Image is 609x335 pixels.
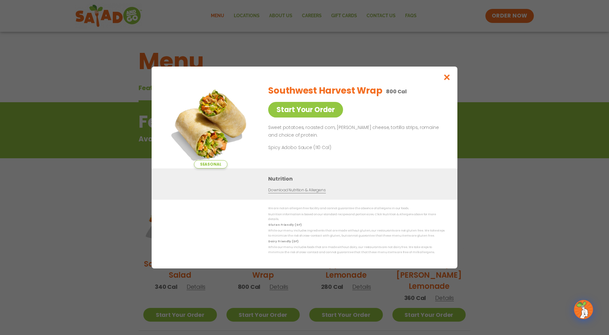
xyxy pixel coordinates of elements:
p: While our menu includes foods that are made without dairy, our restaurants are not dairy free. We... [268,245,445,255]
p: Spicy Adobo Sauce (110 Cal) [268,144,386,151]
img: wpChatIcon [575,301,592,318]
button: Close modal [437,67,457,88]
h2: Southwest Harvest Wrap [268,84,382,97]
p: Sweet potatoes, roasted corn, [PERSON_NAME] cheese, tortilla strips, romaine and choice of protein. [268,124,442,139]
p: We are not an allergen free facility and cannot guarantee the absence of allergens in our foods. [268,206,445,211]
a: Download Nutrition & Allergens [268,187,326,193]
h3: Nutrition [268,175,448,183]
strong: Gluten Friendly (GF) [268,223,301,227]
p: While our menu includes ingredients that are made without gluten, our restaurants are not gluten ... [268,228,445,238]
img: Featured product photo for Southwest Harvest Wrap [166,79,255,168]
strong: Dairy Friendly (DF) [268,239,298,243]
a: Start Your Order [268,102,343,118]
p: Nutrition information is based on our standard recipes and portion sizes. Click Nutrition & Aller... [268,212,445,222]
p: 800 Cal [386,88,407,96]
span: Seasonal [194,160,227,168]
